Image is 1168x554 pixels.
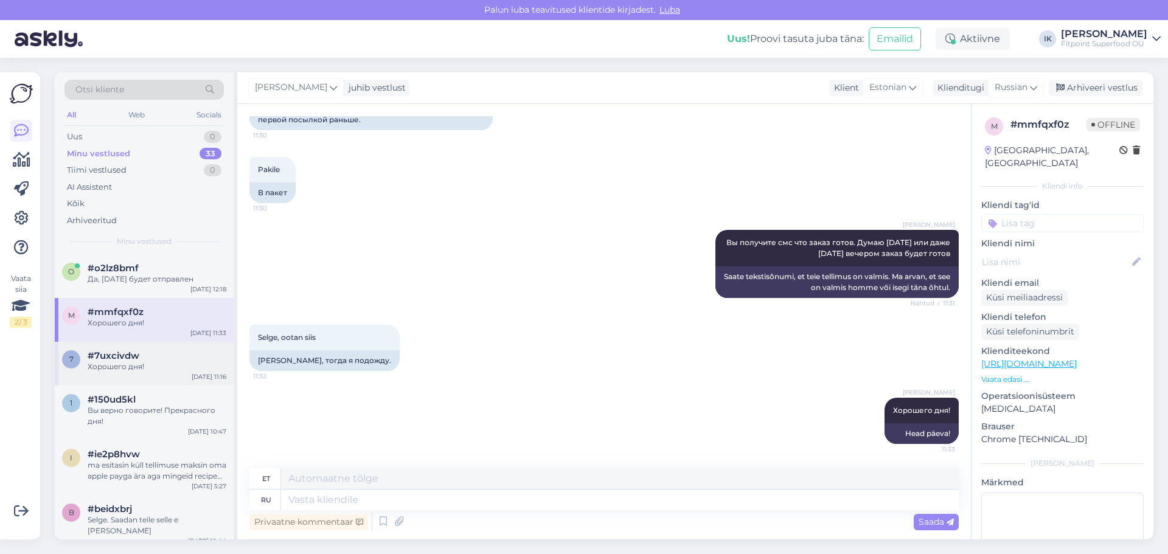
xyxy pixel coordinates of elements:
[909,445,955,454] span: 11:33
[893,406,950,415] span: Хорошего дня!
[1061,29,1147,39] div: [PERSON_NAME]
[1010,117,1086,132] div: # mmfqxf0z
[981,289,1068,306] div: Küsi meiliaadressi
[88,350,139,361] span: #7uxcivdw
[117,236,172,247] span: Minu vestlused
[192,372,226,381] div: [DATE] 11:16
[936,28,1010,50] div: Aktiivne
[249,350,400,371] div: [PERSON_NAME], тогда я подожду.
[88,317,226,328] div: Хорошего дня!
[69,355,74,364] span: 7
[255,81,327,94] span: [PERSON_NAME]
[190,328,226,338] div: [DATE] 11:33
[67,198,85,210] div: Kõik
[903,388,955,397] span: [PERSON_NAME]
[1049,80,1142,96] div: Arhiveeri vestlus
[68,267,74,276] span: o
[981,433,1144,446] p: Chrome [TECHNICAL_ID]
[933,81,984,94] div: Klienditugi
[64,107,78,123] div: All
[67,215,117,227] div: Arhiveeritud
[70,398,72,407] span: 1
[981,181,1144,192] div: Kliendi info
[249,182,296,203] div: В пакет
[903,220,955,229] span: [PERSON_NAME]
[715,266,959,298] div: Saate tekstisõnumi, et teie tellimus on valmis. Ma arvan, et see on valmis homme või isegi täna õ...
[249,514,368,530] div: Privaatne kommentaar
[981,374,1144,385] p: Vaata edasi ...
[88,263,139,274] span: #o2lz8bmf
[88,306,144,317] span: #mmfqxf0z
[258,165,280,174] span: Pakile
[88,394,136,405] span: #150ud5kl
[344,81,406,94] div: juhib vestlust
[192,482,226,491] div: [DATE] 5:27
[262,468,270,489] div: et
[70,453,72,462] span: i
[190,285,226,294] div: [DATE] 12:18
[1086,118,1140,131] span: Offline
[204,164,221,176] div: 0
[10,317,32,328] div: 2 / 3
[88,405,226,427] div: Вы верно говорите! Прекрасного дня!
[188,427,226,436] div: [DATE] 10:47
[981,324,1079,340] div: Küsi telefoninumbrit
[727,33,750,44] b: Uus!
[88,460,226,482] div: ma esitasin küll tellimuse maksin oma apple payga ära aga mingeid recipe ega asju ei tulnud saate...
[991,122,998,131] span: m
[981,420,1144,433] p: Brauser
[981,476,1144,489] p: Märkmed
[869,81,906,94] span: Estonian
[204,131,221,143] div: 0
[1039,30,1056,47] div: IK
[67,164,127,176] div: Tiimi vestlused
[67,131,82,143] div: Uus
[981,403,1144,415] p: [MEDICAL_DATA]
[10,82,33,105] img: Askly Logo
[88,274,226,285] div: Да, [DATE] будет отправлен
[909,299,955,308] span: Nähtud ✓ 11:31
[981,214,1144,232] input: Lisa tag
[885,423,959,444] div: Head päeva!
[981,345,1144,358] p: Klienditeekond
[88,449,140,460] span: #ie2p8hvw
[261,490,271,510] div: ru
[253,372,299,381] span: 11:32
[981,458,1144,469] div: [PERSON_NAME]
[194,107,224,123] div: Socials
[1061,29,1161,49] a: [PERSON_NAME]Fitpoint Superfood OÜ
[982,255,1130,269] input: Lisa nimi
[981,358,1077,369] a: [URL][DOMAIN_NAME]
[919,516,954,527] span: Saada
[981,390,1144,403] p: Operatsioonisüsteem
[995,81,1027,94] span: Russian
[981,199,1144,212] p: Kliendi tag'id
[67,148,130,160] div: Minu vestlused
[75,83,124,96] span: Otsi kliente
[985,144,1119,170] div: [GEOGRAPHIC_DATA], [GEOGRAPHIC_DATA]
[126,107,147,123] div: Web
[253,131,299,140] span: 11:30
[88,361,226,372] div: Хорошего дня!
[829,81,859,94] div: Klient
[656,4,684,15] span: Luba
[1061,39,1147,49] div: Fitpoint Superfood OÜ
[69,508,74,517] span: b
[188,536,226,545] div: [DATE] 19:44
[88,504,132,514] span: #beidxbrj
[727,32,864,46] div: Proovi tasuta juba täna:
[981,311,1144,324] p: Kliendi telefon
[981,237,1144,250] p: Kliendi nimi
[200,148,221,160] div: 33
[68,311,75,320] span: m
[869,27,921,50] button: Emailid
[981,277,1144,289] p: Kliendi email
[726,238,952,258] span: Вы получите смс что заказ готов. Думаю [DATE] или даже [DATE] вечером заказ будет готов
[258,333,316,342] span: Selge, ootan siis
[10,273,32,328] div: Vaata siia
[88,514,226,536] div: Selge. Saadan teile selle e [PERSON_NAME]
[253,204,299,213] span: 11:30
[67,181,112,193] div: AI Assistent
